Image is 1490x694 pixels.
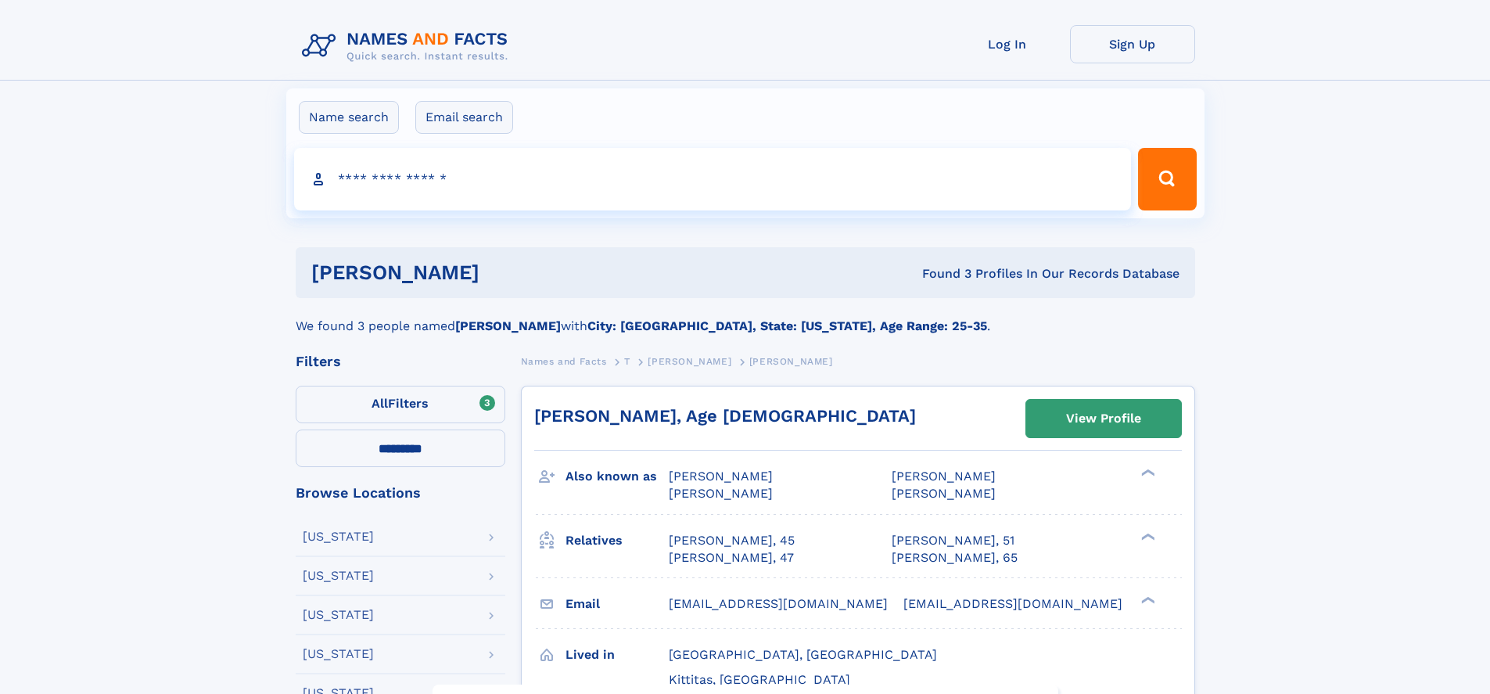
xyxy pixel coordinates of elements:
[303,609,374,621] div: [US_STATE]
[892,549,1018,566] a: [PERSON_NAME], 65
[1137,595,1156,605] div: ❯
[669,647,937,662] span: [GEOGRAPHIC_DATA], [GEOGRAPHIC_DATA]
[669,596,888,611] span: [EMAIL_ADDRESS][DOMAIN_NAME]
[624,351,630,371] a: T
[669,469,773,484] span: [PERSON_NAME]
[1137,468,1156,478] div: ❯
[701,265,1179,282] div: Found 3 Profiles In Our Records Database
[534,406,916,426] a: [PERSON_NAME], Age [DEMOGRAPHIC_DATA]
[303,648,374,660] div: [US_STATE]
[299,101,399,134] label: Name search
[296,25,521,67] img: Logo Names and Facts
[296,486,505,500] div: Browse Locations
[415,101,513,134] label: Email search
[294,148,1132,210] input: search input
[648,356,731,367] span: [PERSON_NAME]
[1066,401,1141,437] div: View Profile
[624,356,630,367] span: T
[669,486,773,501] span: [PERSON_NAME]
[303,530,374,543] div: [US_STATE]
[372,396,388,411] span: All
[296,386,505,423] label: Filters
[565,527,669,554] h3: Relatives
[565,463,669,490] h3: Also known as
[892,469,996,484] span: [PERSON_NAME]
[669,549,794,566] a: [PERSON_NAME], 47
[1070,25,1195,63] a: Sign Up
[1138,148,1196,210] button: Search Button
[1137,531,1156,541] div: ❯
[892,486,996,501] span: [PERSON_NAME]
[1026,400,1181,437] a: View Profile
[303,570,374,582] div: [US_STATE]
[565,591,669,617] h3: Email
[669,532,795,549] a: [PERSON_NAME], 45
[749,356,833,367] span: [PERSON_NAME]
[945,25,1070,63] a: Log In
[565,642,669,668] h3: Lived in
[903,596,1122,611] span: [EMAIL_ADDRESS][DOMAIN_NAME]
[296,354,505,369] div: Filters
[296,298,1195,336] div: We found 3 people named with .
[892,532,1014,549] a: [PERSON_NAME], 51
[669,672,850,687] span: Kittitas, [GEOGRAPHIC_DATA]
[648,351,731,371] a: [PERSON_NAME]
[311,263,701,282] h1: [PERSON_NAME]
[455,318,561,333] b: [PERSON_NAME]
[521,351,607,371] a: Names and Facts
[587,318,987,333] b: City: [GEOGRAPHIC_DATA], State: [US_STATE], Age Range: 25-35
